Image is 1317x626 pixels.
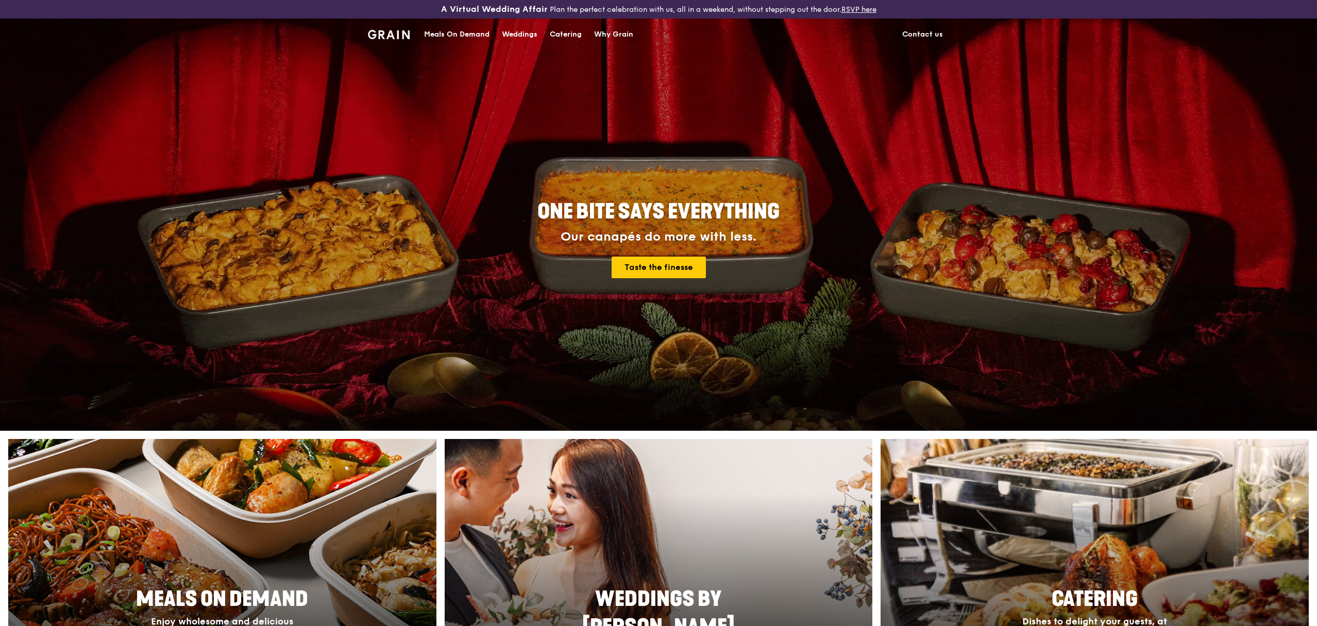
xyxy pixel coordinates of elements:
a: Why Grain [588,19,639,50]
a: RSVP here [841,5,876,14]
h3: A Virtual Wedding Affair [441,4,548,14]
a: Taste the finesse [612,257,706,278]
div: Plan the perfect celebration with us, all in a weekend, without stepping out the door. [362,4,955,14]
div: Catering [550,19,582,50]
a: Weddings [496,19,544,50]
a: Catering [544,19,588,50]
div: Our canapés do more with less. [473,230,844,244]
div: Weddings [502,19,537,50]
span: Meals On Demand [136,587,308,612]
a: GrainGrain [368,18,410,49]
div: Why Grain [594,19,633,50]
a: Contact us [896,19,949,50]
span: Catering [1052,587,1138,612]
div: Meals On Demand [424,19,489,50]
img: Grain [368,30,410,39]
span: ONE BITE SAYS EVERYTHING [537,199,780,224]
